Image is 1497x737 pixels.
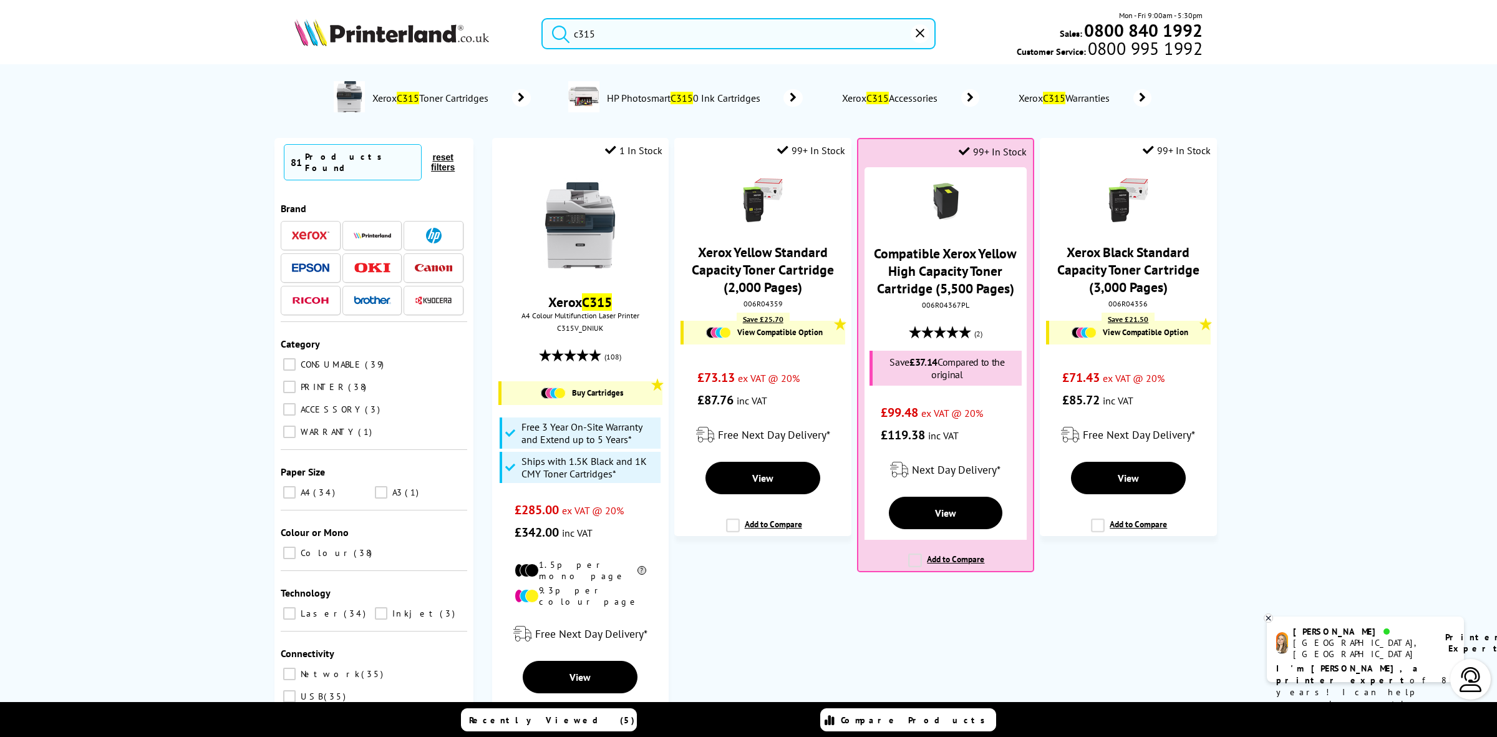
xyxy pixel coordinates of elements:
[1083,427,1195,442] span: Free Next Day Delivery*
[1276,632,1288,654] img: amy-livechat.png
[1102,313,1155,326] div: Save £21.50
[1276,663,1422,686] b: I'm [PERSON_NAME], a printer expert
[881,427,925,443] span: £119.38
[692,243,834,296] a: Xerox Yellow Standard Capacity Toner Cartridge (2,000 Pages)
[671,92,693,104] mark: C315
[283,607,296,620] input: Laser 34
[569,671,591,683] span: View
[840,89,979,107] a: XeroxC315Accessories
[605,144,662,157] div: 1 In Stock
[515,559,646,582] li: 1.5p per mono page
[415,264,452,272] img: Canon
[935,507,956,519] span: View
[718,427,830,442] span: Free Next Day Delivery*
[292,263,329,273] img: Epson
[324,691,349,702] span: 35
[313,487,338,498] span: 34
[521,455,657,480] span: Ships with 1.5K Black and 1K CMY Toner Cartridges*
[881,404,918,421] span: £99.48
[523,661,637,693] a: View
[697,392,734,408] span: £87.76
[291,156,302,168] span: 81
[283,403,296,416] input: ACCESSORY 3
[515,524,559,540] span: £342.00
[298,404,364,415] span: ACCESSORY
[501,323,659,333] div: C315V_DNIUK
[737,313,790,326] div: Save £25.70
[1103,394,1133,407] span: inc VAT
[1119,9,1203,21] span: Mon - Fri 9:00am - 5:30pm
[298,691,322,702] span: USB
[440,608,458,619] span: 3
[1143,144,1211,157] div: 99+ In Stock
[298,608,342,619] span: Laser
[868,300,1023,310] div: 006R04367PL
[405,487,422,498] span: 1
[562,504,624,517] span: ex VAT @ 20%
[726,519,802,542] label: Add to Compare
[840,92,943,104] span: Xerox Accessories
[572,388,623,398] span: Buy Cartridges
[358,426,375,437] span: 1
[1458,667,1483,692] img: user-headset-light.svg
[515,585,646,607] li: 9.3p per colour page
[908,554,984,577] label: Add to Compare
[281,587,331,599] span: Technology
[606,81,803,115] a: HP PhotosmartC3150 Ink Cartridges
[469,715,635,726] span: Recently Viewed (5)
[426,228,442,243] img: HP
[298,359,364,370] span: CONSUMABLE
[604,345,621,369] span: (108)
[298,381,347,393] span: PRINTER
[737,327,823,338] span: View Compatible Option
[1082,24,1203,36] a: 0800 840 1992
[921,407,983,419] span: ex VAT @ 20%
[1062,369,1100,386] span: £71.43
[681,417,845,452] div: modal_delivery
[912,462,1000,477] span: Next Day Delivery*
[281,202,306,215] span: Brand
[684,299,841,308] div: 006R04359
[533,178,627,272] img: Xerox-C315-Front-2-Small.jpg
[298,668,360,680] span: Network
[498,617,662,652] div: modal_delivery
[461,708,637,731] a: Recently Viewed (5)
[741,178,785,222] img: Xerox-006R04359-Yellow-Standard-Small.gif
[283,381,296,393] input: PRINTER 38
[582,293,612,311] mark: C315
[298,426,357,437] span: WARRANTY
[389,487,404,498] span: A3
[697,369,735,386] span: £73.13
[371,92,494,104] span: Xerox Toner Cartridges
[365,359,387,370] span: 39
[281,338,320,350] span: Category
[375,607,387,620] input: Inkjet 3
[283,358,296,371] input: CONSUMABLE 39
[690,327,838,338] a: View Compatible Option
[283,690,296,703] input: USB 35
[508,388,656,399] a: Buy Cartridges
[562,527,593,539] span: inc VAT
[866,92,889,104] mark: C315
[959,145,1027,158] div: 99+ In Stock
[371,81,531,115] a: XeroxC315Toner Cartridges
[281,466,325,478] span: Paper Size
[294,19,526,49] a: Printerland Logo
[737,394,767,407] span: inc VAT
[1062,392,1100,408] span: £85.72
[1060,27,1082,39] span: Sales:
[292,231,329,240] img: Xerox
[422,152,464,173] button: reset filters
[294,19,489,46] img: Printerland Logo
[283,547,296,559] input: Colour 38
[1055,327,1204,338] a: View Compatible Option
[928,429,959,442] span: inc VAT
[1049,299,1207,308] div: 006R04356
[1043,92,1065,104] mark: C315
[1107,178,1150,222] img: Xerox-006R04356-Black-Standard-Small.gif
[305,151,415,173] div: Products Found
[354,547,375,559] span: 38
[1103,372,1165,384] span: ex VAT @ 20%
[1118,472,1139,484] span: View
[354,263,391,273] img: OKI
